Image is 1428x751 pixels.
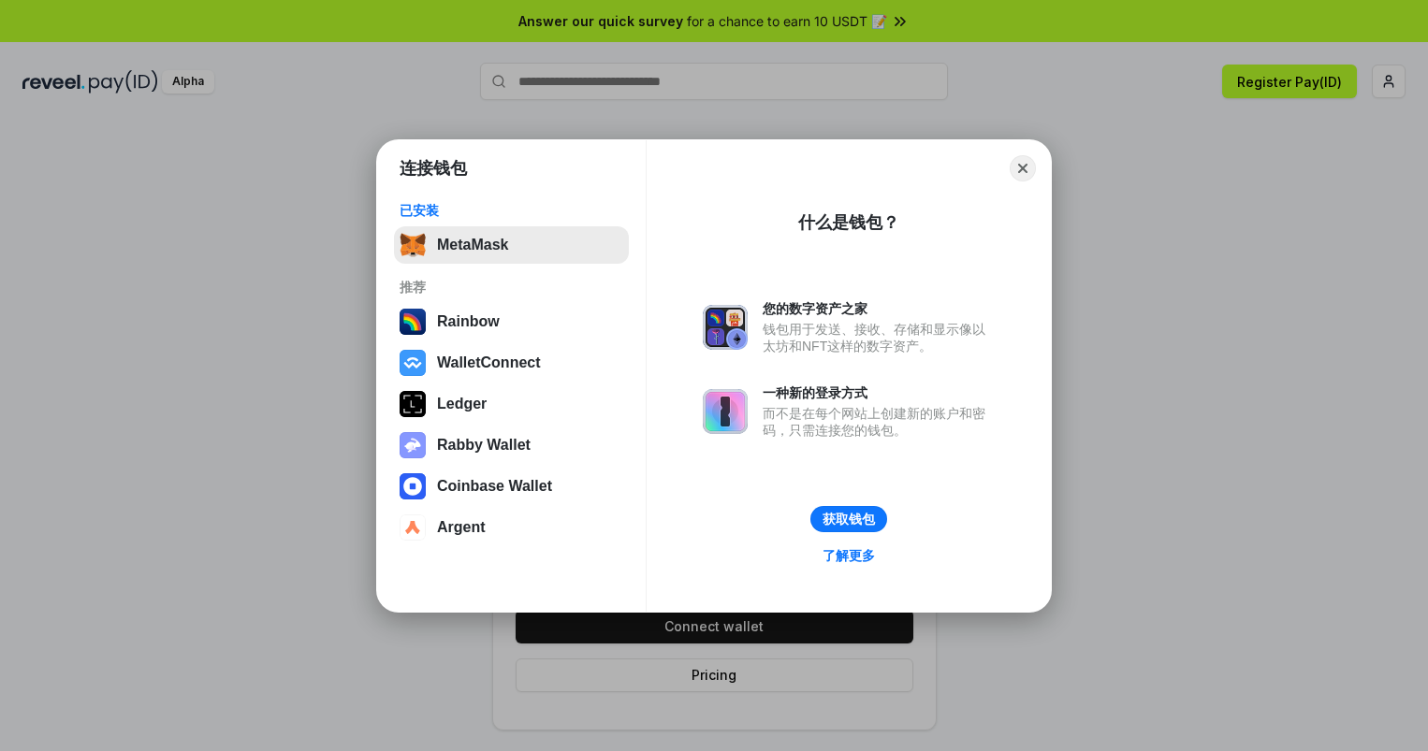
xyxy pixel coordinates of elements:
img: svg+xml,%3Csvg%20xmlns%3D%22http%3A%2F%2Fwww.w3.org%2F2000%2Fsvg%22%20width%3D%2228%22%20height%3... [400,391,426,417]
button: 获取钱包 [810,506,887,532]
div: Coinbase Wallet [437,478,552,495]
div: 什么是钱包？ [798,211,899,234]
img: svg+xml,%3Csvg%20fill%3D%22none%22%20height%3D%2233%22%20viewBox%3D%220%200%2035%2033%22%20width%... [400,232,426,258]
img: svg+xml,%3Csvg%20xmlns%3D%22http%3A%2F%2Fwww.w3.org%2F2000%2Fsvg%22%20fill%3D%22none%22%20viewBox... [400,432,426,458]
div: 已安装 [400,202,623,219]
div: Rabby Wallet [437,437,531,454]
div: 您的数字资产之家 [763,300,995,317]
button: Close [1010,155,1036,181]
img: svg+xml,%3Csvg%20xmlns%3D%22http%3A%2F%2Fwww.w3.org%2F2000%2Fsvg%22%20fill%3D%22none%22%20viewBox... [703,389,748,434]
div: Ledger [437,396,487,412]
button: Rainbow [394,303,629,340]
img: svg+xml,%3Csvg%20xmlns%3D%22http%3A%2F%2Fwww.w3.org%2F2000%2Fsvg%22%20fill%3D%22none%22%20viewBox... [703,305,748,350]
div: 而不是在每个网站上创建新的账户和密码，只需连接您的钱包。 [763,405,995,439]
div: 推荐 [400,279,623,296]
h1: 连接钱包 [400,157,467,180]
button: Rabby Wallet [394,426,629,464]
img: svg+xml,%3Csvg%20width%3D%2228%22%20height%3D%2228%22%20viewBox%3D%220%200%2028%2028%22%20fill%3D... [400,514,426,541]
button: Ledger [394,385,629,423]
div: 一种新的登录方式 [763,384,995,401]
div: 了解更多 [823,547,875,564]
div: 获取钱包 [823,511,875,527]
a: 了解更多 [811,543,886,568]
button: WalletConnect [394,344,629,382]
div: MetaMask [437,237,508,253]
img: svg+xml,%3Csvg%20width%3D%2228%22%20height%3D%2228%22%20viewBox%3D%220%200%2028%2028%22%20fill%3D... [400,473,426,499]
button: MetaMask [394,226,629,264]
div: 钱包用于发送、接收、存储和显示像以太坊和NFT这样的数字资产。 [763,321,995,354]
button: Coinbase Wallet [394,468,629,505]
img: svg+xml,%3Csvg%20width%3D%22120%22%20height%3D%22120%22%20viewBox%3D%220%200%20120%20120%22%20fil... [400,309,426,335]
div: Rainbow [437,313,500,330]
div: WalletConnect [437,354,541,371]
button: Argent [394,509,629,546]
img: svg+xml,%3Csvg%20width%3D%2228%22%20height%3D%2228%22%20viewBox%3D%220%200%2028%2028%22%20fill%3D... [400,350,426,376]
div: Argent [437,519,486,536]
